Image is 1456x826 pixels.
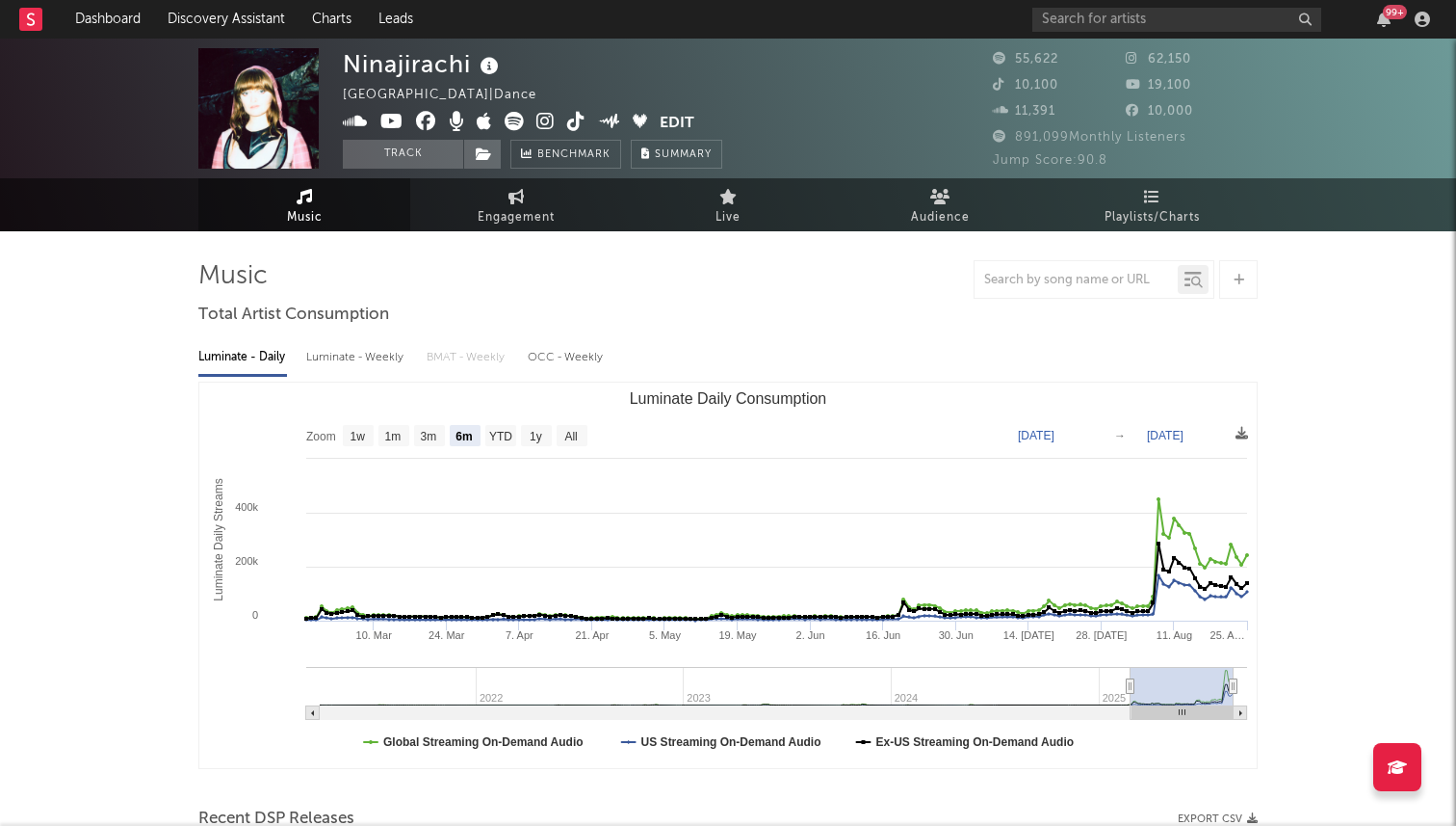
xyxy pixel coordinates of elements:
[1046,178,1258,231] a: Playlists/Charts
[1178,813,1258,825] button: Export CSV
[421,430,437,443] text: 3m
[351,430,366,443] text: 1w
[252,609,258,621] text: 0
[212,478,225,600] text: Luminate Daily Streams
[1157,629,1192,641] text: 11. Aug
[235,501,258,513] text: 400k
[199,383,1257,768] svg: Luminate Daily Consumption
[939,629,974,641] text: 30. Jun
[1114,429,1126,442] text: →
[1032,8,1321,32] input: Search for artists
[1018,429,1054,442] text: [DATE]
[1076,629,1127,641] text: 28. [DATE]
[1383,5,1407,19] div: 99 +
[385,430,402,443] text: 1m
[975,273,1178,288] input: Search by song name or URL
[235,555,258,567] text: 200k
[834,178,1046,231] a: Audience
[1147,429,1183,442] text: [DATE]
[306,341,407,374] div: Luminate - Weekly
[478,206,555,229] span: Engagement
[876,735,1075,749] text: Ex-US Streaming On-Demand Audio
[429,629,465,641] text: 24. Mar
[655,149,712,160] span: Summary
[198,304,389,327] span: Total Artist Consumption
[641,735,821,749] text: US Streaming On-Demand Audio
[343,48,504,80] div: Ninajirachi
[1126,105,1193,118] span: 10,000
[564,430,577,443] text: All
[660,112,694,136] button: Edit
[715,206,741,229] span: Live
[993,79,1058,92] span: 10,100
[1377,12,1391,27] button: 99+
[410,178,622,231] a: Engagement
[575,629,609,641] text: 21. Apr
[510,140,621,169] a: Benchmark
[993,154,1107,167] span: Jump Score: 90.8
[1126,79,1191,92] span: 19,100
[383,735,584,749] text: Global Streaming On-Demand Audio
[622,178,834,231] a: Live
[1126,53,1191,66] span: 62,150
[343,140,463,169] button: Track
[198,341,287,374] div: Luminate - Daily
[718,629,757,641] text: 19. May
[489,430,512,443] text: YTD
[911,206,970,229] span: Audience
[630,390,827,407] text: Luminate Daily Consumption
[1210,629,1245,641] text: 25. A…
[530,430,542,443] text: 1y
[1105,206,1200,229] span: Playlists/Charts
[631,140,722,169] button: Summary
[198,178,410,231] a: Music
[649,629,682,641] text: 5. May
[1003,629,1054,641] text: 14. [DATE]
[306,430,336,443] text: Zoom
[993,105,1055,118] span: 11,391
[993,53,1058,66] span: 55,622
[343,84,559,107] div: [GEOGRAPHIC_DATA] | Dance
[528,341,605,374] div: OCC - Weekly
[506,629,533,641] text: 7. Apr
[455,430,472,443] text: 6m
[356,629,393,641] text: 10. Mar
[993,131,1186,144] span: 891,099 Monthly Listeners
[866,629,900,641] text: 16. Jun
[796,629,825,641] text: 2. Jun
[537,144,611,167] span: Benchmark
[287,206,323,229] span: Music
